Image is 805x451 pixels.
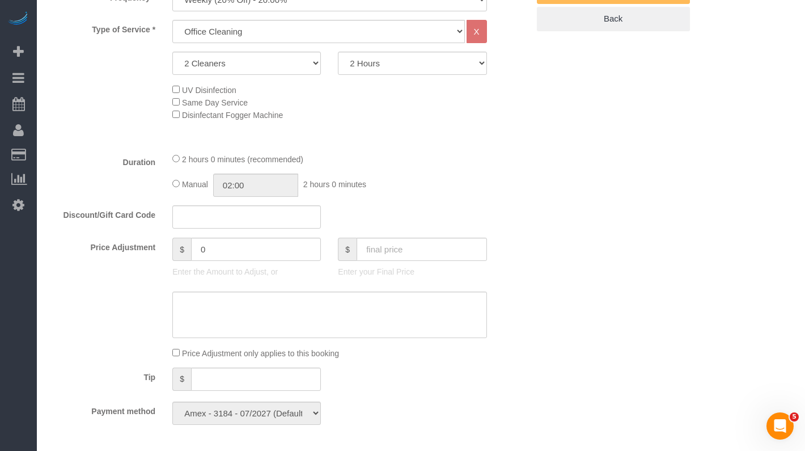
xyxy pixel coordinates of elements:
span: $ [172,368,191,391]
iframe: Intercom live chat [766,412,794,440]
span: 2 hours 0 minutes (recommended) [182,155,303,164]
label: Discount/Gift Card Code [40,205,164,221]
p: Enter the Amount to Adjust, or [172,266,321,277]
input: final price [357,238,486,261]
span: 5 [790,412,799,422]
img: Automaid Logo [7,11,29,27]
label: Payment method [40,402,164,417]
label: Type of Service * [40,20,164,35]
span: 2 hours 0 minutes [303,180,366,189]
label: Price Adjustment [40,238,164,253]
span: $ [338,238,357,261]
p: Enter your Final Price [338,266,486,277]
span: Same Day Service [182,98,248,107]
span: Price Adjustment only applies to this booking [182,349,339,358]
span: Manual [182,180,208,189]
a: Back [537,7,690,31]
label: Tip [40,368,164,383]
span: Disinfectant Fogger Machine [182,111,283,120]
label: Duration [40,153,164,168]
span: $ [172,238,191,261]
span: UV Disinfection [182,86,236,95]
